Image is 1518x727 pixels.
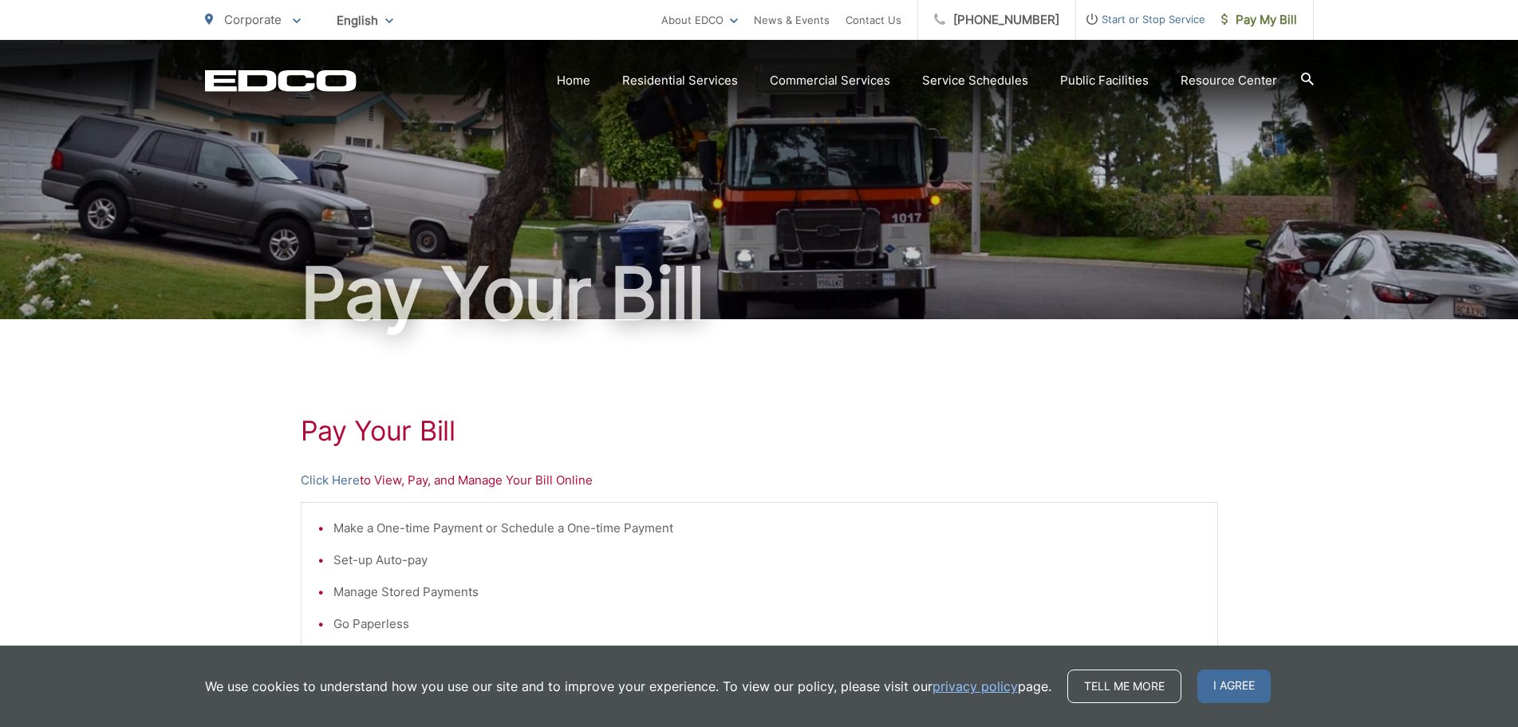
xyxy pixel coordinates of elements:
[1181,71,1277,90] a: Resource Center
[205,69,357,92] a: EDCD logo. Return to the homepage.
[333,583,1201,602] li: Manage Stored Payments
[333,519,1201,538] li: Make a One-time Payment or Schedule a One-time Payment
[1060,71,1149,90] a: Public Facilities
[846,10,901,30] a: Contact Us
[205,677,1051,696] p: We use cookies to understand how you use our site and to improve your experience. To view our pol...
[333,551,1201,570] li: Set-up Auto-pay
[301,471,360,490] a: Click Here
[333,614,1201,634] li: Go Paperless
[224,12,282,27] span: Corporate
[661,10,738,30] a: About EDCO
[1067,670,1181,703] a: Tell me more
[922,71,1028,90] a: Service Schedules
[301,471,1218,490] p: to View, Pay, and Manage Your Bill Online
[557,71,590,90] a: Home
[1221,10,1297,30] span: Pay My Bill
[1197,670,1271,703] span: I agree
[622,71,738,90] a: Residential Services
[932,677,1018,696] a: privacy policy
[205,254,1314,334] h1: Pay Your Bill
[754,10,830,30] a: News & Events
[301,415,1218,447] h1: Pay Your Bill
[325,6,405,34] span: English
[770,71,890,90] a: Commercial Services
